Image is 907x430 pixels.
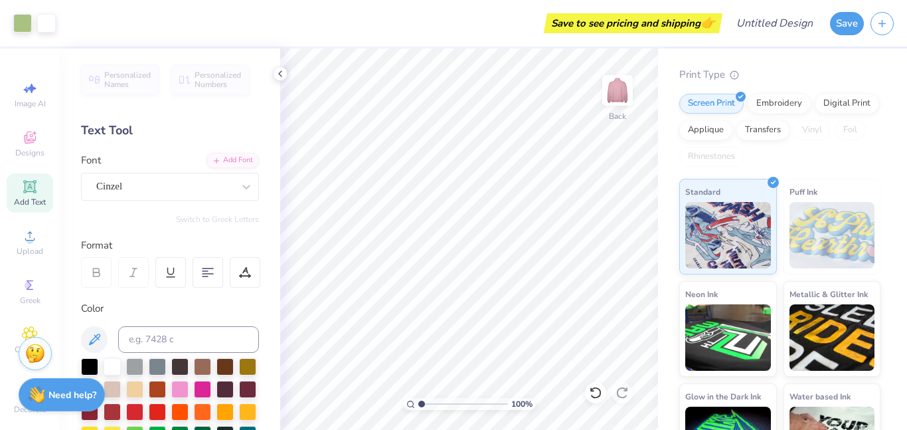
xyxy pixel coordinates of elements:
button: Save [830,12,864,35]
div: Digital Print [815,94,879,114]
span: Clipart & logos [7,344,53,366]
span: Image AI [15,98,46,109]
span: 👉 [701,15,715,31]
span: Add Text [14,197,46,207]
img: Puff Ink [789,202,875,269]
input: Untitled Design [726,10,823,37]
img: Metallic & Glitter Ink [789,304,875,371]
span: Personalized Names [104,70,151,89]
div: Transfers [736,120,789,140]
div: Applique [679,120,732,140]
div: Foil [835,120,866,140]
div: Embroidery [748,94,811,114]
span: Metallic & Glitter Ink [789,287,868,301]
span: 100 % [511,398,533,410]
img: Standard [685,202,771,269]
span: Standard [685,185,720,199]
div: Back [609,110,626,122]
span: Glow in the Dark Ink [685,389,761,403]
div: Screen Print [679,94,744,114]
div: Add Font [206,153,259,168]
span: Greek [20,295,41,306]
span: Water based Ink [789,389,851,403]
img: Back [604,77,631,104]
div: Save to see pricing and shipping [547,13,719,33]
div: Format [81,238,260,253]
strong: Need help? [48,389,96,401]
span: Puff Ink [789,185,817,199]
span: Designs [15,148,44,158]
span: Personalized Numbers [195,70,242,89]
div: Text Tool [81,122,259,140]
div: Vinyl [793,120,831,140]
span: Neon Ink [685,287,718,301]
div: Rhinestones [679,147,744,167]
span: Decorate [14,404,46,415]
input: e.g. 7428 c [118,326,259,353]
button: Switch to Greek Letters [176,214,259,225]
img: Neon Ink [685,304,771,371]
span: Upload [17,246,43,257]
div: Print Type [679,67,880,82]
div: Color [81,301,259,316]
label: Font [81,153,101,168]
